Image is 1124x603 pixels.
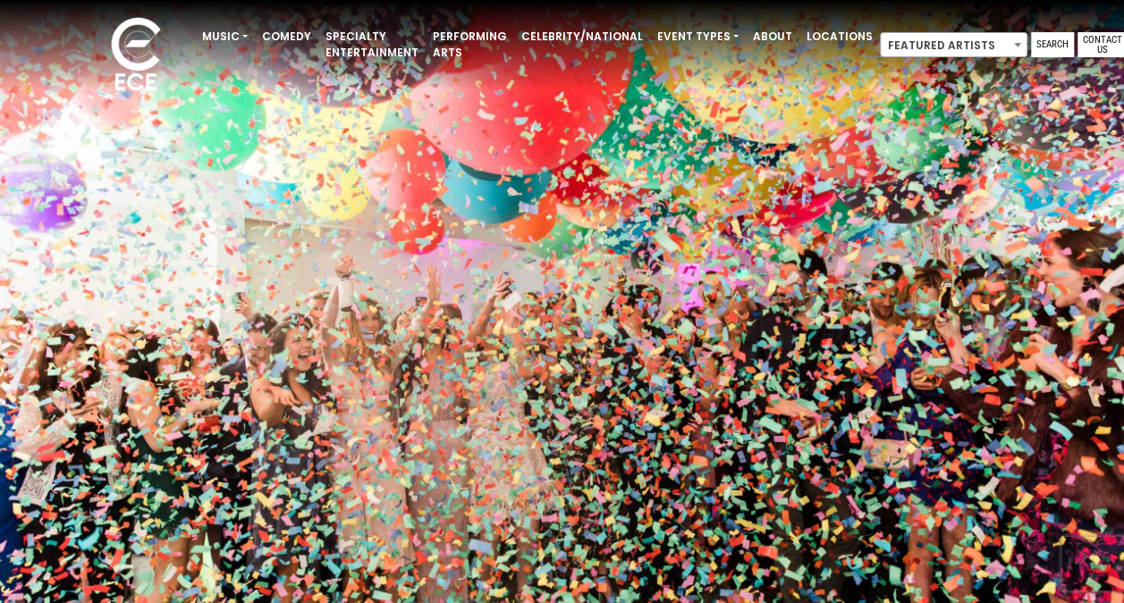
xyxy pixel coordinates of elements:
a: About [746,21,799,52]
a: Celebrity/National [514,21,650,52]
img: ece_new_logo_whitev2-1.png [91,13,181,99]
a: Event Types [650,21,746,52]
a: Locations [799,21,880,52]
span: Featured Artists [880,32,1027,57]
a: Specialty Entertainment [318,21,426,68]
a: Comedy [255,21,318,52]
a: Search [1031,32,1074,57]
a: Music [195,21,255,52]
a: Performing Arts [426,21,514,68]
span: Featured Artists [881,33,1027,58]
